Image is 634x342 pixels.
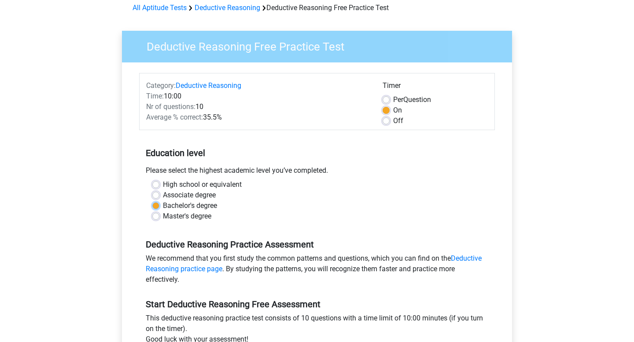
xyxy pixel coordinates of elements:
span: Nr of questions: [146,102,195,111]
div: 35.5% [140,112,376,123]
a: Deductive Reasoning [176,81,241,90]
div: 10 [140,102,376,112]
div: Timer [383,80,488,95]
label: Question [393,95,431,105]
label: Bachelor's degree [163,200,217,211]
div: We recommend that you first study the common patterns and questions, which you can find on the . ... [139,253,495,288]
div: Please select the highest academic level you’ve completed. [139,165,495,179]
h3: Deductive Reasoning Free Practice Test [136,36,505,54]
div: Deductive Reasoning Free Practice Test [129,3,505,13]
span: Per [393,95,403,104]
span: Time: [146,92,164,100]
label: Associate degree [163,190,216,200]
a: Deductive Reasoning [195,4,260,12]
div: 10:00 [140,91,376,102]
label: On [393,105,402,116]
h5: Education level [146,144,488,162]
label: Master's degree [163,211,211,222]
span: Category: [146,81,176,90]
h5: Start Deductive Reasoning Free Assessment [146,299,488,309]
label: High school or equivalent [163,179,242,190]
label: Off [393,116,403,126]
h5: Deductive Reasoning Practice Assessment [146,239,488,250]
span: Average % correct: [146,113,203,121]
a: All Aptitude Tests [133,4,187,12]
